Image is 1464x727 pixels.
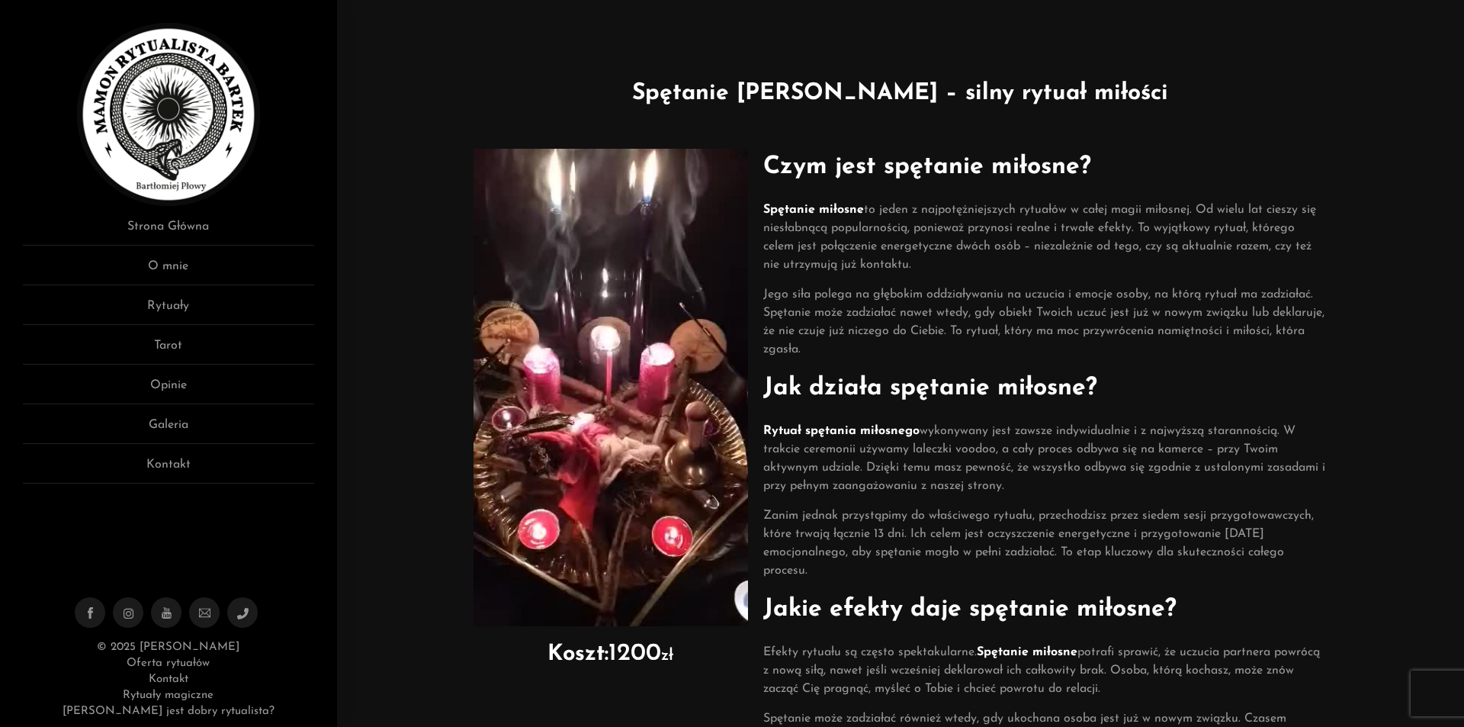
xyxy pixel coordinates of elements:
[23,217,314,246] a: Strona Główna
[360,76,1441,111] h1: Spętanie [PERSON_NAME] – silny rytuał miłości
[763,643,1328,698] p: Efekty rytuału są często spektakularne. potrafi sprawić, że uczucia partnera powrócą z nową siłą,...
[127,658,210,669] a: Oferta rytuałów
[763,422,1328,495] p: wykonywany jest zawsze indywidualnie i z najwyższą starannością. W trakcie ceremonii używamy lale...
[763,149,1328,185] h2: Czym jest spętanie miłosne?
[23,455,314,484] a: Kontakt
[474,642,748,666] h2: 1200
[23,416,314,444] a: Galeria
[23,376,314,404] a: Opinie
[23,257,314,285] a: O mnie
[23,297,314,325] a: Rytuały
[763,425,920,437] strong: Rytuał spętania miłosnego
[763,507,1328,580] p: Zanim jednak przystąpimy do właściwego rytuału, przechodzisz przez siedem sesji przygotowawczych,...
[763,591,1328,628] h2: Jakie efekty daje spętanie miłosne?
[547,643,608,665] strong: Koszt:
[763,201,1328,274] p: to jeden z najpotężniejszych rytuałów w całej magii miłosnej. Od wielu lat cieszy się niesłabnącą...
[763,204,864,216] strong: Spętanie miłosne
[149,674,188,685] a: Kontakt
[23,336,314,365] a: Tarot
[661,648,673,664] span: zł
[763,285,1328,359] p: Jego siła polega na głębokim oddziaływaniu na uczucia i emocje osoby, na którą rytuał ma zadziała...
[123,690,213,701] a: Rytuały magiczne
[763,370,1328,407] h2: Jak działa spętanie miłosne?
[977,646,1077,658] strong: Spętanie miłosne
[63,706,274,717] a: [PERSON_NAME] jest dobry rytualista?
[77,23,260,206] img: Rytualista Bartek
